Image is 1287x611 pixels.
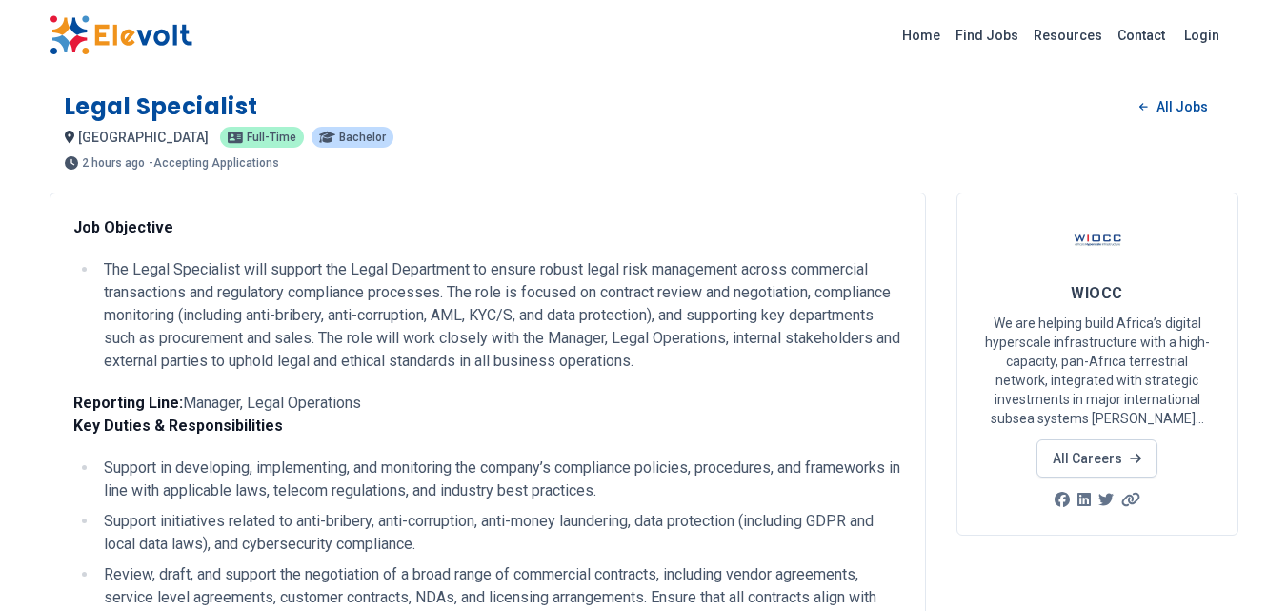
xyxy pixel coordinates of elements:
img: WIOCC [1074,216,1121,264]
p: We are helping build Africa’s digital hyperscale infrastructure with a high-capacity, pan-Africa ... [980,314,1215,428]
strong: Key Duties & Responsibilities [73,417,283,435]
span: WIOCC [1071,284,1122,302]
a: All Jobs [1124,92,1222,121]
a: Login [1173,16,1231,54]
a: Home [895,20,948,51]
a: All Careers [1036,439,1157,478]
h1: Legal Specialist [65,92,259,122]
span: Bachelor [339,132,386,143]
p: Manager, Legal Operations [73,392,902,438]
span: 2 hours ago [82,157,145,169]
li: Support initiatives related to anti-bribery, anti-corruption, anti-money laundering, data protect... [98,510,902,556]
li: Support in developing, implementing, and monitoring the company’s compliance policies, procedures... [98,457,902,502]
a: Find Jobs [948,20,1026,51]
a: Contact [1110,20,1173,51]
span: [GEOGRAPHIC_DATA] [78,130,209,145]
a: Resources [1026,20,1110,51]
img: Elevolt [50,15,192,55]
p: - Accepting Applications [149,157,279,169]
li: The Legal Specialist will support the Legal Department to ensure robust legal risk management acr... [98,258,902,373]
strong: Job Objective [73,218,173,236]
span: Full-time [247,132,296,143]
strong: Reporting Line: [73,394,183,412]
